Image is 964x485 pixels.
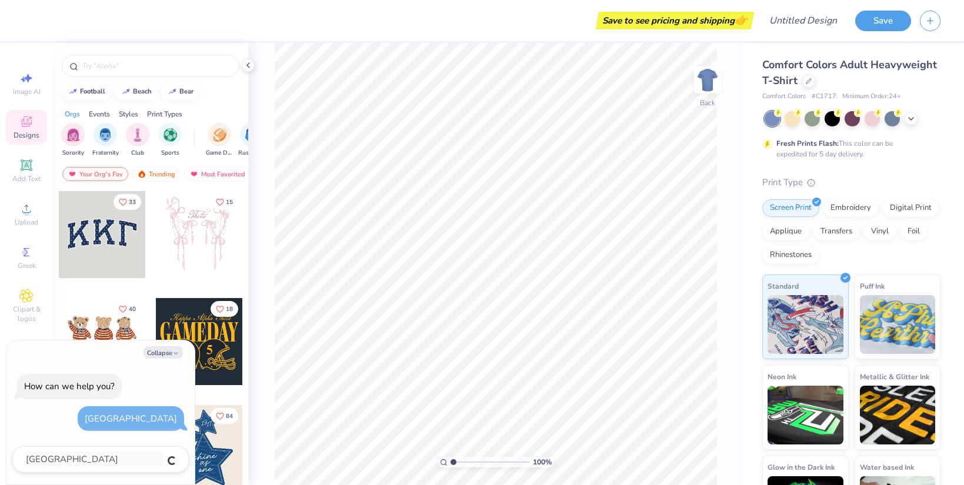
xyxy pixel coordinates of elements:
[114,194,141,210] button: Like
[68,88,78,95] img: trend_line.gif
[211,301,238,317] button: Like
[144,346,183,359] button: Collapse
[762,246,819,264] div: Rhinestones
[99,128,112,142] img: Fraternity Image
[133,88,152,95] div: beach
[211,194,238,210] button: Like
[842,92,901,102] span: Minimum Order: 24 +
[85,413,177,424] div: [GEOGRAPHIC_DATA]
[735,13,748,27] span: 👉
[813,223,860,240] div: Transfers
[62,149,84,158] span: Sorority
[245,128,259,142] img: Rush & Bid Image
[25,451,164,467] textarea: [GEOGRAPHIC_DATA]
[226,413,233,419] span: 84
[184,167,251,181] div: Most Favorited
[161,149,179,158] span: Sports
[213,128,226,142] img: Game Day Image
[776,138,921,159] div: This color can be expedited for 5 day delivery.
[62,83,111,101] button: football
[762,176,940,189] div: Print Type
[92,123,119,158] div: filter for Fraternity
[860,370,929,383] span: Metallic & Glitter Ink
[189,170,199,178] img: most_fav.gif
[6,305,47,323] span: Clipart & logos
[768,461,835,473] span: Glow in the Dark Ink
[131,149,144,158] span: Club
[12,174,41,183] span: Add Text
[92,149,119,158] span: Fraternity
[533,457,552,467] span: 100 %
[812,92,836,102] span: # C1717
[132,167,181,181] div: Trending
[161,83,199,101] button: bear
[238,149,265,158] span: Rush & Bid
[696,68,719,92] img: Back
[860,461,914,473] span: Water based Ink
[158,123,182,158] div: filter for Sports
[147,109,182,119] div: Print Types
[18,261,36,270] span: Greek
[855,11,911,31] button: Save
[92,123,119,158] button: filter button
[119,109,138,119] div: Styles
[126,123,149,158] button: filter button
[121,88,131,95] img: trend_line.gif
[860,295,936,354] img: Puff Ink
[823,199,879,217] div: Embroidery
[762,199,819,217] div: Screen Print
[62,167,128,181] div: Your Org's Fav
[768,280,799,292] span: Standard
[129,306,136,312] span: 40
[760,9,846,32] input: Untitled Design
[762,223,809,240] div: Applique
[762,58,937,88] span: Comfort Colors Adult Heavyweight T-Shirt
[129,199,136,205] span: 33
[238,123,265,158] button: filter button
[206,149,233,158] span: Game Day
[238,123,265,158] div: filter for Rush & Bid
[126,123,149,158] div: filter for Club
[131,128,144,142] img: Club Image
[768,295,843,354] img: Standard
[211,408,238,424] button: Like
[179,88,194,95] div: bear
[61,123,85,158] button: filter button
[860,280,885,292] span: Puff Ink
[226,199,233,205] span: 15
[137,170,146,178] img: trending.gif
[860,386,936,444] img: Metallic & Glitter Ink
[68,170,77,178] img: most_fav.gif
[164,128,177,142] img: Sports Image
[776,139,839,148] strong: Fresh Prints Flash:
[13,87,41,96] span: Image AI
[168,88,177,95] img: trend_line.gif
[66,128,80,142] img: Sorority Image
[762,92,806,102] span: Comfort Colors
[206,123,233,158] button: filter button
[700,98,715,108] div: Back
[15,218,38,227] span: Upload
[114,301,141,317] button: Like
[882,199,939,217] div: Digital Print
[158,123,182,158] button: filter button
[14,131,39,140] span: Designs
[24,380,115,392] div: How can we help you?
[61,123,85,158] div: filter for Sorority
[81,60,232,72] input: Try "Alpha"
[768,370,796,383] span: Neon Ink
[226,306,233,312] span: 18
[89,109,110,119] div: Events
[65,109,80,119] div: Orgs
[599,12,751,29] div: Save to see pricing and shipping
[80,88,105,95] div: football
[206,123,233,158] div: filter for Game Day
[863,223,896,240] div: Vinyl
[115,83,157,101] button: beach
[768,386,843,444] img: Neon Ink
[900,223,928,240] div: Foil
